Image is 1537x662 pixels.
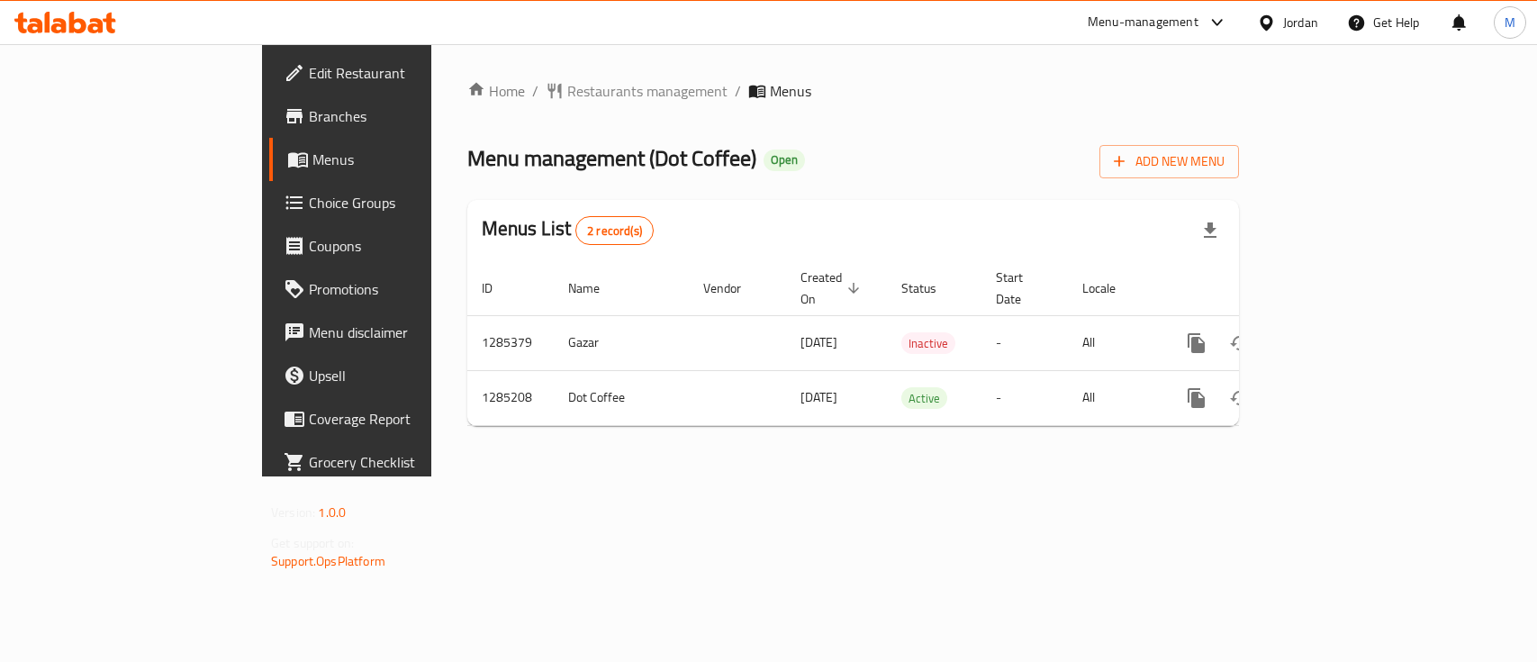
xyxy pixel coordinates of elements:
a: Upsell [269,354,519,397]
a: Coverage Report [269,397,519,440]
span: Menu disclaimer [309,322,504,343]
span: Inactive [901,333,955,354]
span: Promotions [309,278,504,300]
td: Dot Coffee [554,370,689,425]
nav: breadcrumb [467,80,1239,102]
a: Choice Groups [269,181,519,224]
a: Restaurants management [546,80,728,102]
td: - [981,315,1068,370]
a: Coupons [269,224,519,268]
span: Start Date [996,267,1046,310]
button: Add New Menu [1099,145,1239,178]
div: Total records count [575,216,654,245]
span: Vendor [703,277,764,299]
button: Change Status [1218,322,1261,365]
a: Promotions [269,268,519,311]
a: Edit Restaurant [269,51,519,95]
span: [DATE] [800,331,837,354]
th: Actions [1161,261,1362,316]
span: 2 record(s) [576,222,653,240]
span: Coupons [309,235,504,257]
div: Export file [1189,209,1232,252]
div: Active [901,387,947,409]
span: [DATE] [800,385,837,409]
div: Open [764,150,805,171]
span: Upsell [309,365,504,386]
div: Menu-management [1088,12,1198,33]
a: Branches [269,95,519,138]
span: Add New Menu [1114,150,1225,173]
span: Active [901,388,947,409]
span: Locale [1082,277,1139,299]
span: Created On [800,267,865,310]
a: Menu disclaimer [269,311,519,354]
td: - [981,370,1068,425]
a: Support.OpsPlatform [271,549,385,573]
span: Status [901,277,960,299]
span: Menus [312,149,504,170]
div: Jordan [1283,13,1318,32]
span: Version: [271,501,315,524]
li: / [735,80,741,102]
div: Inactive [901,332,955,354]
span: Open [764,152,805,168]
span: Name [568,277,623,299]
td: Gazar [554,315,689,370]
table: enhanced table [467,261,1362,426]
span: Grocery Checklist [309,451,504,473]
button: more [1175,322,1218,365]
button: more [1175,376,1218,420]
span: Menus [770,80,811,102]
span: M [1505,13,1515,32]
a: Menus [269,138,519,181]
button: Change Status [1218,376,1261,420]
span: Restaurants management [567,80,728,102]
a: Grocery Checklist [269,440,519,484]
td: All [1068,315,1161,370]
span: Menu management ( Dot Coffee ) [467,138,756,178]
span: Coverage Report [309,408,504,430]
span: Get support on: [271,531,354,555]
li: / [532,80,538,102]
span: ID [482,277,516,299]
td: All [1068,370,1161,425]
span: Choice Groups [309,192,504,213]
span: Branches [309,105,504,127]
span: 1.0.0 [318,501,346,524]
h2: Menus List [482,215,654,245]
span: Edit Restaurant [309,62,504,84]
